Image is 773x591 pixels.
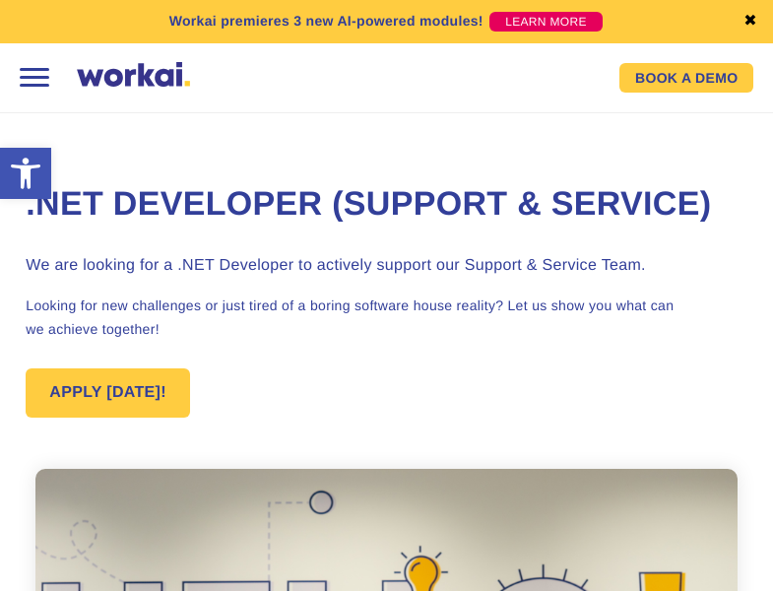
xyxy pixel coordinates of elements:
[743,14,757,30] a: ✖
[489,12,603,32] a: LEARN MORE
[619,63,753,93] a: BOOK A DEMO
[169,11,483,32] p: Workai premieres 3 new AI-powered modules!
[26,182,746,228] h1: .NET Developer (Support & Service)
[26,254,746,278] h3: We are looking for a .NET Developer to actively support our Support & Service Team.
[26,294,746,341] p: Looking for new challenges or just tired of a boring software house reality? Let us show you what...
[26,368,190,418] a: APPLY [DATE]!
